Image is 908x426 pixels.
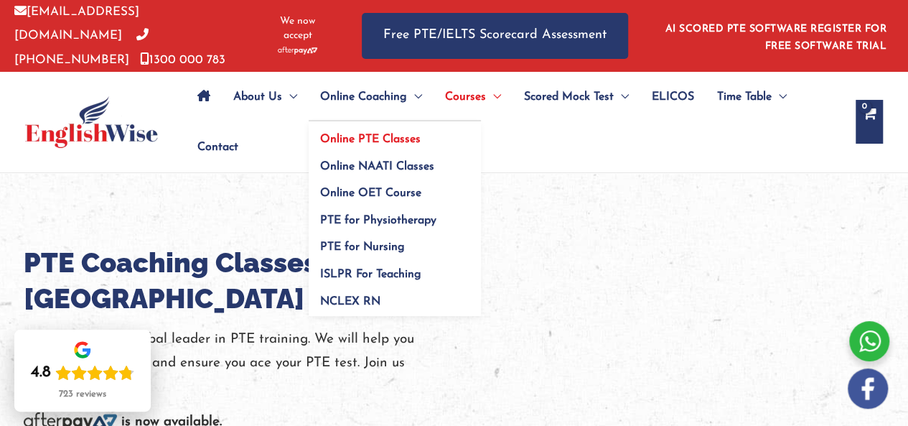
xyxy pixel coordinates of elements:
nav: Site Navigation: Main Menu [186,72,841,172]
a: ISLPR For Teaching [309,256,481,284]
a: Contact [186,122,238,172]
span: About Us [233,72,282,122]
a: Free PTE/IELTS Scorecard Assessment [362,13,628,58]
aside: Header Widget 1 [657,12,894,59]
span: Online Coaching [320,72,407,122]
span: ISLPR For Teaching [320,269,421,280]
div: 4.8 [31,363,51,383]
a: Scored Mock TestMenu Toggle [512,72,640,122]
span: Online NAATI Classes [320,161,434,172]
a: [EMAIL_ADDRESS][DOMAIN_NAME] [14,6,139,42]
p: EnglishWise is a global leader in PTE training. We will help you exceed expectations and ensure y... [24,328,454,399]
img: white-facebook.png [848,369,888,409]
span: Menu Toggle [772,72,787,122]
span: Online PTE Classes [320,134,421,145]
span: Contact [197,122,238,172]
a: About UsMenu Toggle [222,72,309,122]
a: CoursesMenu Toggle [434,72,512,122]
a: Online PTE Classes [309,121,481,149]
span: ELICOS [652,72,694,122]
span: Scored Mock Test [524,72,614,122]
span: Menu Toggle [282,72,297,122]
div: Rating: 4.8 out of 5 [31,363,134,383]
span: Online OET Course [320,187,421,199]
a: AI SCORED PTE SOFTWARE REGISTER FOR FREE SOFTWARE TRIAL [665,24,887,52]
span: PTE for Nursing [320,241,405,253]
a: Online CoachingMenu Toggle [309,72,434,122]
a: 1300 000 783 [140,54,225,66]
a: ELICOS [640,72,706,122]
a: Online OET Course [309,175,481,203]
h1: PTE Coaching Classes in [GEOGRAPHIC_DATA] [24,245,454,317]
span: Menu Toggle [614,72,629,122]
img: Afterpay-Logo [278,47,317,55]
div: 723 reviews [59,389,106,400]
a: View Shopping Cart, empty [856,100,883,144]
a: Online NAATI Classes [309,148,481,175]
a: Time TableMenu Toggle [706,72,798,122]
span: NCLEX RN [320,296,380,307]
a: [PHONE_NUMBER] [14,29,149,65]
span: Time Table [717,72,772,122]
span: Menu Toggle [486,72,501,122]
img: cropped-ew-logo [25,96,158,148]
span: PTE for Physiotherapy [320,215,436,226]
span: Menu Toggle [407,72,422,122]
a: NCLEX RN [309,283,481,316]
span: Courses [445,72,486,122]
span: We now accept [269,14,326,43]
a: PTE for Physiotherapy [309,202,481,229]
a: PTE for Nursing [309,229,481,256]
